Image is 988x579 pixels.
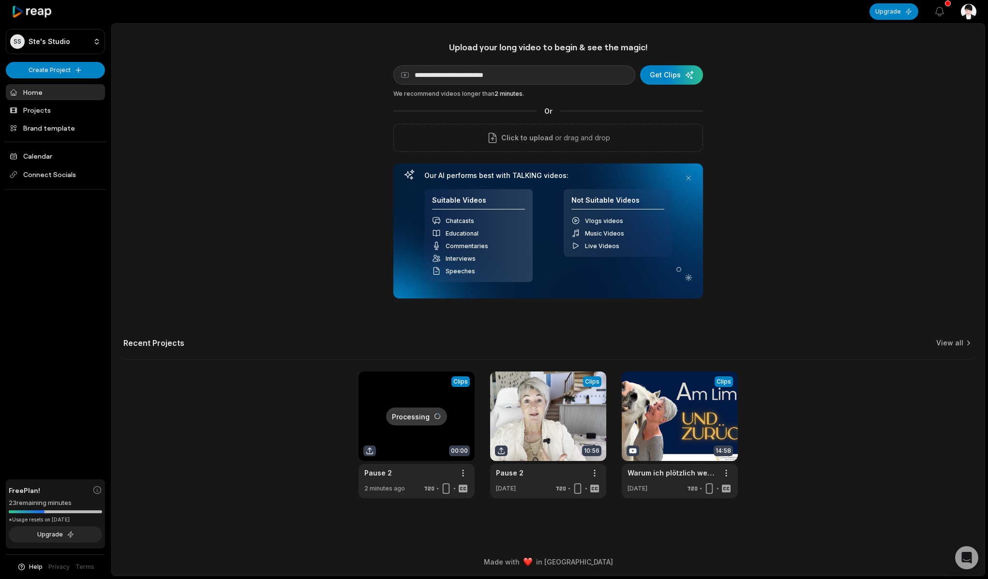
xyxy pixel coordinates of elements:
[446,267,475,275] span: Speeches
[75,563,94,571] a: Terms
[364,468,392,478] a: Pause 2
[6,166,105,183] span: Connect Socials
[446,217,474,224] span: Chatcasts
[120,557,976,567] div: Made with in [GEOGRAPHIC_DATA]
[6,62,105,78] button: Create Project
[48,563,70,571] a: Privacy
[585,217,623,224] span: Vlogs videos
[17,563,43,571] button: Help
[628,468,717,478] a: Warum ich plötzlich weg war und was jetzt kommt!
[936,338,963,348] a: View all
[29,37,70,46] p: Ste's Studio
[9,485,40,495] span: Free Plan!
[29,563,43,571] span: Help
[640,65,703,85] button: Get Clips
[393,89,703,98] div: We recommend videos longer than .
[585,242,619,250] span: Live Videos
[501,132,553,144] span: Click to upload
[9,498,102,508] div: 23 remaining minutes
[123,338,184,348] h2: Recent Projects
[494,90,523,97] span: 2 minutes
[524,558,532,566] img: heart emoji
[432,196,525,210] h4: Suitable Videos
[955,546,978,569] div: Open Intercom Messenger
[585,230,624,237] span: Music Videos
[496,468,524,478] a: Pause 2
[6,102,105,118] a: Projects
[10,34,25,49] div: SS
[446,242,488,250] span: Commentaries
[9,516,102,523] div: *Usage resets on [DATE]
[869,3,918,20] button: Upgrade
[6,120,105,136] a: Brand template
[6,148,105,164] a: Calendar
[424,171,672,180] h3: Our AI performs best with TALKING videos:
[446,255,476,262] span: Interviews
[571,196,664,210] h4: Not Suitable Videos
[537,106,560,116] span: Or
[9,526,102,543] button: Upgrade
[446,230,479,237] span: Educational
[6,84,105,100] a: Home
[553,132,610,144] p: or drag and drop
[393,42,703,53] h1: Upload your long video to begin & see the magic!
